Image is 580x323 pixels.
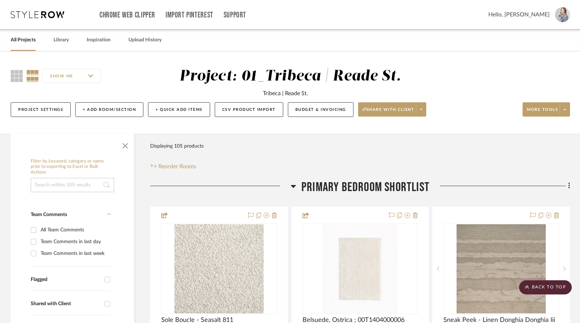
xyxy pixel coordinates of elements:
scroll-to-top-button: BACK TO TOP [519,280,572,294]
div: Flagged [31,277,101,283]
img: Sole Boucle - Seasalt 811 [174,224,264,313]
div: Tribeca | Reade St. [263,89,308,98]
div: Team Comments in last week [41,248,109,259]
input: Search within 105 results [31,178,114,192]
button: Project Settings [11,102,71,117]
div: Shared with Client [31,301,101,307]
span: Primary Bedroom SHORTLIST [301,180,429,195]
a: All Projects [11,35,36,45]
span: More tools [527,107,558,118]
img: Sneak Peek - Linen Donghia Donghia Iii SKU 6022138.16.0 [457,224,546,313]
a: Support [224,12,246,18]
button: CSV Product Import [215,102,283,117]
img: avatar [555,7,570,22]
button: More tools [523,102,570,117]
button: + Quick Add Items [148,102,210,117]
span: Share with client [362,107,414,118]
button: Share with client [358,102,427,117]
button: Budget & Invoicing [288,102,353,117]
span: Hello, [PERSON_NAME] [488,10,550,19]
a: Upload History [128,35,162,45]
button: Reorder Rooms [150,162,196,171]
div: All Team Comments [41,224,109,236]
button: Close [118,137,132,152]
a: Chrome Web Clipper [100,12,155,18]
span: Team Comments [31,212,67,217]
div: Displaying 105 products [150,139,204,153]
h6: Filter by keyword, category or name prior to exporting to Excel or Bulk Actions [31,159,114,175]
div: Project: 01_Tribeca | Reade St. [179,69,401,84]
img: Belsuede, Ostrica ; 00T1404000006 [322,224,398,313]
span: Reorder Rooms [158,162,196,171]
a: Library [54,35,69,45]
div: Team Comments in last day [41,236,109,247]
a: Import Pinterest [166,12,213,18]
a: Inspiration [87,35,111,45]
button: + Add Room/Section [75,102,143,117]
